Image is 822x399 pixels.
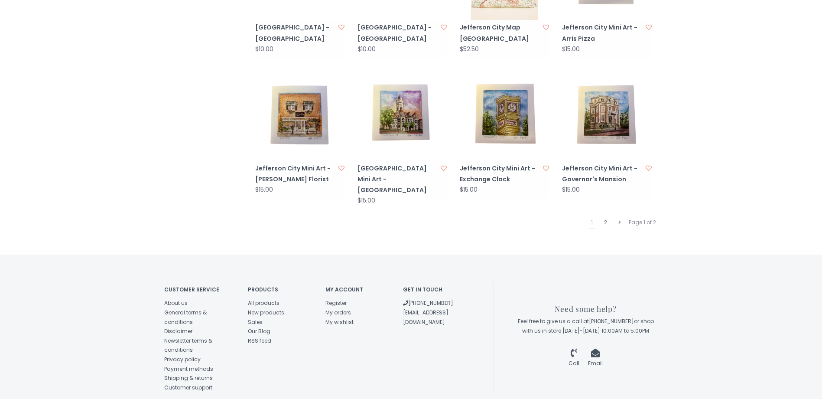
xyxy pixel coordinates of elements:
a: Add to wishlist [441,23,447,32]
div: $15.00 [562,186,580,193]
a: Customer support [164,384,212,391]
a: [PHONE_NUMBER] [403,299,453,307]
a: RSS feed [248,337,271,344]
h4: Products [248,287,312,292]
a: Payment methods [164,365,213,373]
div: $15.00 [255,186,273,193]
a: Call [569,350,579,367]
a: Our Blog [248,327,270,335]
a: 2 [602,217,609,228]
a: Privacy policy [164,356,201,363]
a: New products [248,309,284,316]
a: Jefferson City Map [GEOGRAPHIC_DATA] [460,22,540,44]
h4: My account [325,287,390,292]
a: [GEOGRAPHIC_DATA] - [GEOGRAPHIC_DATA] [357,22,438,44]
a: Jefferson City Mini Art - Governor's Mansion [562,163,643,185]
a: [GEOGRAPHIC_DATA] - [GEOGRAPHIC_DATA] [255,22,336,44]
div: $15.00 [460,186,478,193]
a: General terms & conditions [164,309,207,326]
a: Shipping & returns [164,374,213,382]
a: Newsletter terms & conditions [164,337,212,354]
a: Add to wishlist [338,164,344,173]
div: $10.00 [255,46,273,52]
h3: Need some help? [513,305,658,313]
img: Jefferson City Mini Art - Courthouse [357,71,447,160]
a: Sales [248,318,263,326]
a: Add to wishlist [543,164,549,173]
a: About us [164,299,188,307]
a: Email [588,350,603,367]
div: $15.00 [562,46,580,52]
span: Feel free to give us a call at or shop with us in store [DATE]-[DATE] 10:00AM to 5:00PM [518,317,654,334]
a: All products [248,299,279,307]
img: Jefferson City Mini Art - Governor's Mansion [562,71,651,160]
a: 1 [589,217,595,229]
a: Add to wishlist [338,23,344,32]
img: Jefferson City Mini Art - Busch's Florist [255,71,344,160]
a: Add to wishlist [646,164,652,173]
a: Disclaimer [164,327,192,335]
div: $10.00 [357,46,376,52]
a: Jefferson City Mini Art - Arris Pizza [562,22,643,44]
div: $52.50 [460,46,479,52]
a: [EMAIL_ADDRESS][DOMAIN_NAME] [403,309,448,326]
a: Add to wishlist [543,23,549,32]
a: Add to wishlist [441,164,447,173]
h4: Customer service [164,287,235,292]
a: [GEOGRAPHIC_DATA] Mini Art - [GEOGRAPHIC_DATA] [357,163,438,196]
a: Jefferson City Mini Art - [PERSON_NAME] Florist [255,163,336,185]
div: $15.00 [357,197,375,204]
a: [PHONE_NUMBER] [589,317,634,325]
img: Jefferson City Mini Art - Exchange Clock [460,71,549,160]
a: Next page [616,217,623,228]
a: My wishlist [325,318,354,326]
h4: Get in touch [403,287,468,292]
a: My orders [325,309,351,316]
div: Page 1 of 2 [627,217,658,228]
a: Register [325,299,347,307]
a: Add to wishlist [646,23,652,32]
a: Jefferson City Mini Art - Exchange Clock [460,163,540,185]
